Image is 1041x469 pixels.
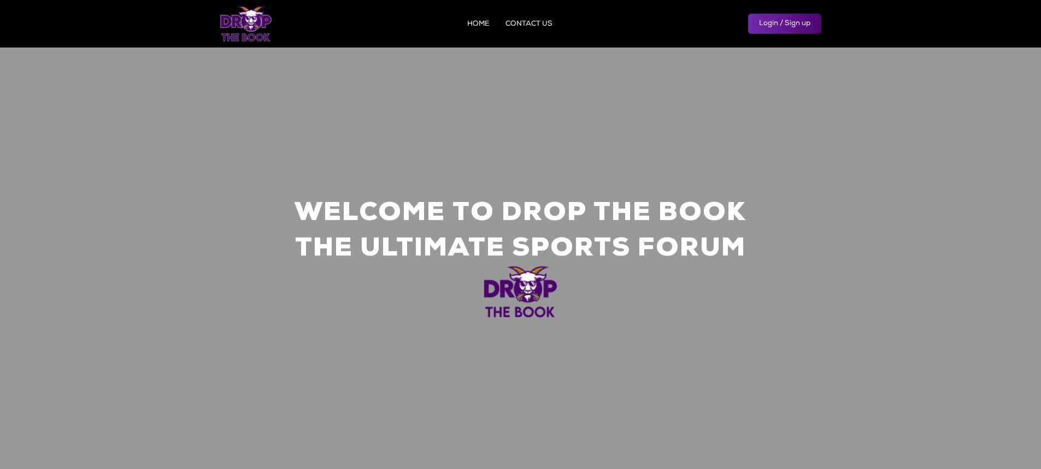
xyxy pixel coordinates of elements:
a: Login / Sign up [748,14,821,34]
img: logo.png [220,5,272,42]
a: HOME [467,21,489,28]
a: CONTACT US [505,21,552,28]
h1: Welcome to Drop the Book [295,198,746,230]
img: logo.png [483,265,558,319]
h1: The Ultimate Sports Forum [295,234,746,265]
